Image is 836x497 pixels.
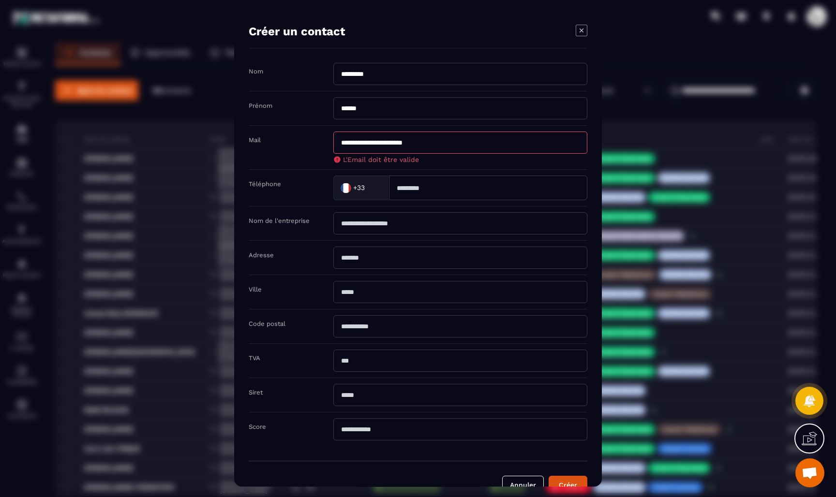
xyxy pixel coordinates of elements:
[549,476,587,494] button: Créer
[249,354,260,362] label: TVA
[249,25,345,38] h4: Créer un contact
[249,102,272,109] label: Prénom
[249,423,266,430] label: Score
[336,178,356,198] img: Country Flag
[249,286,262,293] label: Ville
[353,183,365,193] span: +33
[249,136,261,144] label: Mail
[249,251,274,259] label: Adresse
[249,389,263,396] label: Siret
[502,476,544,494] button: Annuler
[367,181,379,195] input: Search for option
[343,156,419,163] span: L'Email doit être valide
[249,320,285,327] label: Code postal
[249,217,310,224] label: Nom de l'entreprise
[795,458,824,487] div: Ouvrir le chat
[249,68,263,75] label: Nom
[249,180,281,188] label: Téléphone
[333,175,389,200] div: Search for option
